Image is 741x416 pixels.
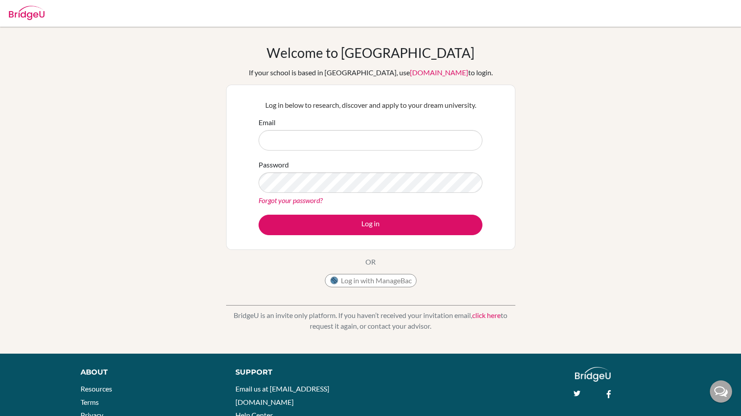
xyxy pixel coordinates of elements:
[9,6,45,20] img: Bridge-U
[235,367,360,378] div: Support
[472,311,501,319] a: click here
[259,117,275,128] label: Email
[81,398,99,406] a: Terms
[410,68,468,77] a: [DOMAIN_NAME]
[259,196,323,204] a: Forgot your password?
[575,367,611,382] img: logo_white@2x-f4f0deed5e89b7ecb1c2cc34c3e3d731f90f0f143d5ea2071677605dd97b5244.png
[267,45,474,61] h1: Welcome to [GEOGRAPHIC_DATA]
[226,310,515,331] p: BridgeU is an invite only platform. If you haven’t received your invitation email, to request it ...
[81,384,112,393] a: Resources
[259,215,482,235] button: Log in
[235,384,329,406] a: Email us at [EMAIL_ADDRESS][DOMAIN_NAME]
[365,257,376,267] p: OR
[325,274,417,287] button: Log in with ManageBac
[259,159,289,170] label: Password
[81,367,215,378] div: About
[249,67,493,78] div: If your school is based in [GEOGRAPHIC_DATA], use to login.
[259,100,482,110] p: Log in below to research, discover and apply to your dream university.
